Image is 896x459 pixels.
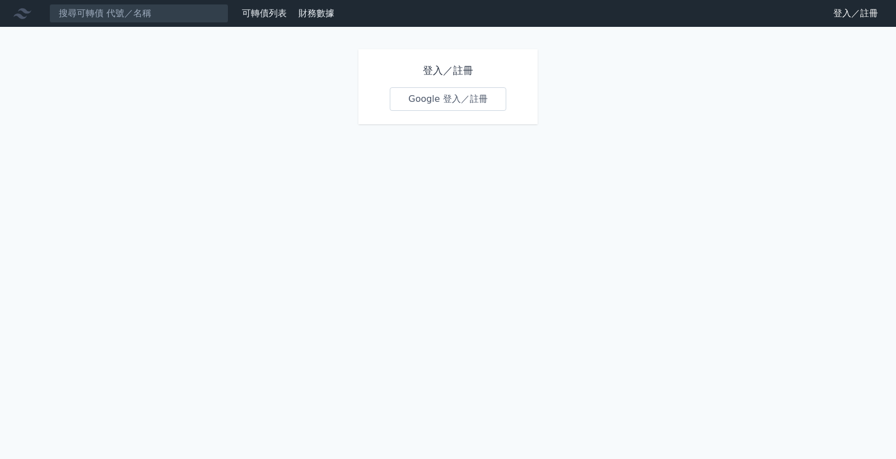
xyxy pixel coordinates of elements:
h1: 登入／註冊 [390,63,506,78]
input: 搜尋可轉債 代號／名稱 [49,4,228,23]
a: Google 登入／註冊 [390,87,506,111]
a: 可轉債列表 [242,8,287,18]
a: 財務數據 [298,8,334,18]
a: 登入／註冊 [824,4,887,22]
